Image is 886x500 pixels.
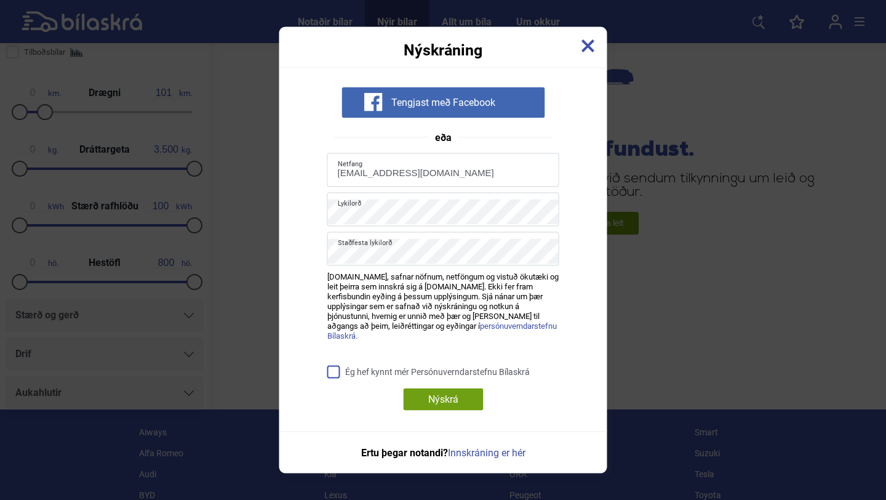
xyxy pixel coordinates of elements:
[279,27,607,58] div: Nýskráning
[341,96,545,108] a: Tengjast með Facebook
[403,389,483,411] div: Nýskrá
[345,366,530,379] span: Ég hef kynnt mér Persónuverndarstefnu Bílaskrá
[327,272,559,341] span: [DOMAIN_NAME], safnar nöfnum, netföngum og vistuð ökutæki og leit þeirra sem innskrá sig á [DOMAI...
[429,133,458,143] span: eða
[364,93,382,111] img: facebook-white-icon.svg
[327,321,557,341] a: persónuverndarstefnu Bílaskrá.
[448,447,525,459] a: Innskráning er hér
[391,97,495,109] span: Tengjast með Facebook
[279,442,607,474] div: Ertu þegar notandi?
[581,39,595,53] img: close-x.svg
